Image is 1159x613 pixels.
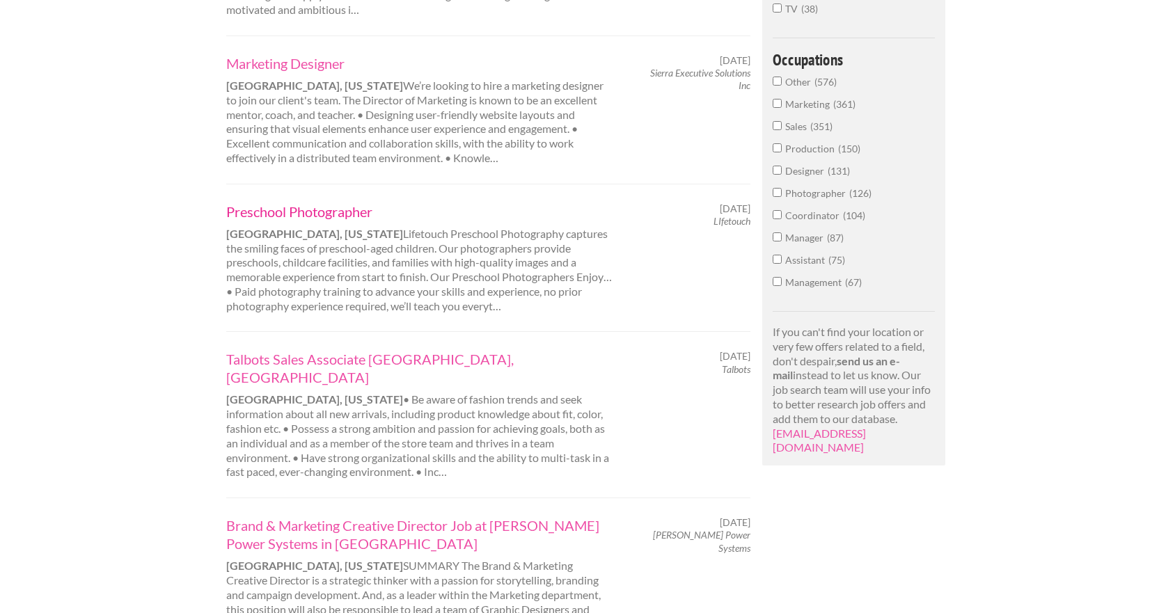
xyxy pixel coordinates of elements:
[773,427,866,454] a: [EMAIL_ADDRESS][DOMAIN_NAME]
[720,54,750,67] span: [DATE]
[773,166,782,175] input: Designer131
[785,276,845,288] span: Management
[773,99,782,108] input: Marketing361
[214,202,626,314] div: Lifetouch Preschool Photography captures the smiling faces of preschool-aged children. Our photog...
[785,120,810,132] span: Sales
[773,255,782,264] input: Assistant75
[785,165,828,177] span: Designer
[773,210,782,219] input: Coordinator104
[226,227,403,240] strong: [GEOGRAPHIC_DATA], [US_STATE]
[838,143,860,154] span: 150
[226,79,403,92] strong: [GEOGRAPHIC_DATA], [US_STATE]
[720,350,750,363] span: [DATE]
[773,143,782,152] input: Production150
[785,98,833,110] span: Marketing
[845,276,862,288] span: 67
[785,254,828,266] span: Assistant
[833,98,856,110] span: 361
[773,325,935,455] p: If you can't find your location or very few offers related to a field, don't despair, instead to ...
[828,165,850,177] span: 131
[785,209,843,221] span: Coordinator
[773,3,782,13] input: TV38
[849,187,872,199] span: 126
[226,350,613,386] a: Talbots Sales Associate [GEOGRAPHIC_DATA], [GEOGRAPHIC_DATA]
[226,202,613,221] a: Preschool Photographer
[226,54,613,72] a: Marketing Designer
[785,3,801,15] span: TV
[214,54,626,166] div: We’re looking to hire a marketing designer to join our client's team. The Director of Marketing i...
[785,143,838,154] span: Production
[226,516,613,552] a: Brand & Marketing Creative Director Job at [PERSON_NAME] Power Systems in [GEOGRAPHIC_DATA]
[650,67,750,91] em: Sierra Executive Solutions Inc
[810,120,833,132] span: 351
[785,76,814,88] span: Other
[843,209,865,221] span: 104
[773,51,935,67] h4: Occupations
[713,215,750,227] em: LIfetouch
[226,559,403,572] strong: [GEOGRAPHIC_DATA], [US_STATE]
[226,392,403,406] strong: [GEOGRAPHIC_DATA], [US_STATE]
[773,77,782,86] input: Other576
[801,3,818,15] span: 38
[653,529,750,553] em: [PERSON_NAME] Power Systems
[785,232,827,244] span: Manager
[720,202,750,215] span: [DATE]
[827,232,844,244] span: 87
[828,254,845,266] span: 75
[773,121,782,130] input: Sales351
[785,187,849,199] span: Photographer
[773,354,900,382] strong: send us an e-mail
[722,363,750,375] em: Talbots
[773,188,782,197] input: Photographer126
[773,277,782,286] input: Management67
[773,232,782,241] input: Manager87
[720,516,750,529] span: [DATE]
[814,76,837,88] span: 576
[214,350,626,479] div: • Be aware of fashion trends and seek information about all new arrivals, including product knowl...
